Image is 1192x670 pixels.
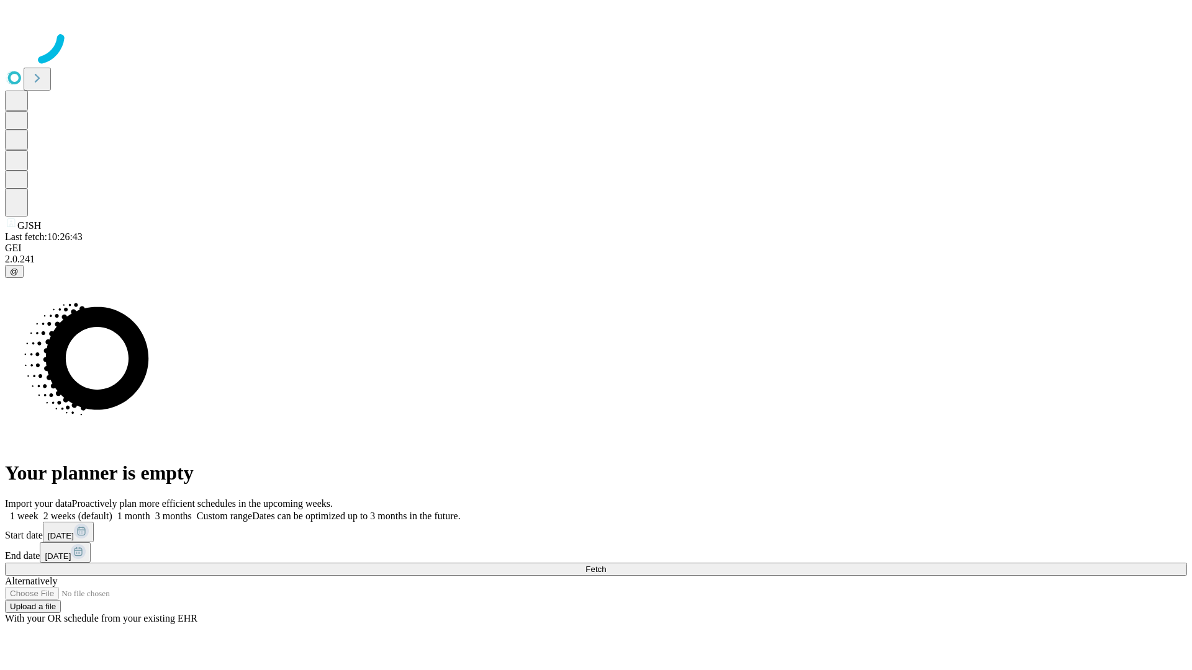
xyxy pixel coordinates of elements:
[5,613,197,623] span: With your OR schedule from your existing EHR
[585,565,606,574] span: Fetch
[5,600,61,613] button: Upload a file
[5,542,1187,563] div: End date
[5,254,1187,265] div: 2.0.241
[10,511,38,521] span: 1 week
[197,511,252,521] span: Custom range
[45,552,71,561] span: [DATE]
[5,243,1187,254] div: GEI
[43,522,94,542] button: [DATE]
[5,265,24,278] button: @
[17,220,41,231] span: GJSH
[5,522,1187,542] div: Start date
[72,498,333,509] span: Proactively plan more efficient schedules in the upcoming weeks.
[5,498,72,509] span: Import your data
[155,511,192,521] span: 3 months
[43,511,112,521] span: 2 weeks (default)
[10,267,19,276] span: @
[252,511,460,521] span: Dates can be optimized up to 3 months in the future.
[5,231,83,242] span: Last fetch: 10:26:43
[5,462,1187,485] h1: Your planner is empty
[5,576,57,586] span: Alternatively
[117,511,150,521] span: 1 month
[40,542,91,563] button: [DATE]
[48,531,74,540] span: [DATE]
[5,563,1187,576] button: Fetch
